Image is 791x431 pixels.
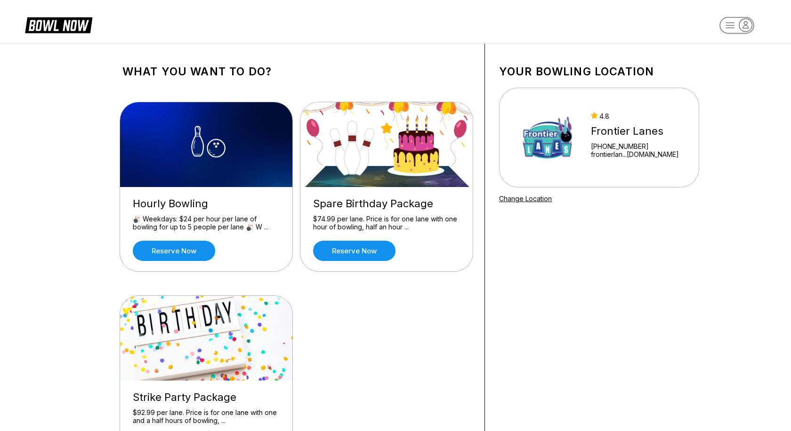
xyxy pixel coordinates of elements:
div: $92.99 per lane. Price is for one lane with one and a half hours of bowling, ... [133,408,280,425]
div: Frontier Lanes [591,125,679,138]
h1: Your bowling location [499,65,699,78]
div: 🎳 Weekdays: $24 per hour per lane of bowling for up to 5 people per lane 🎳 W ... [133,215,280,231]
div: Hourly Bowling [133,197,280,210]
div: Spare Birthday Package [313,197,460,210]
img: Strike Party Package [120,296,293,381]
a: Change Location [499,195,552,203]
img: Spare Birthday Package [300,102,474,187]
img: Frontier Lanes [512,102,582,173]
a: Reserve now [313,241,395,261]
div: $74.99 per lane. Price is for one lane with one hour of bowling, half an hour ... [313,215,460,231]
div: [PHONE_NUMBER] [591,142,679,150]
a: Reserve now [133,241,215,261]
div: 4.8 [591,112,679,120]
img: Hourly Bowling [120,102,293,187]
a: frontierlan...[DOMAIN_NAME] [591,150,679,158]
h1: What you want to do? [122,65,470,78]
div: Strike Party Package [133,391,280,404]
